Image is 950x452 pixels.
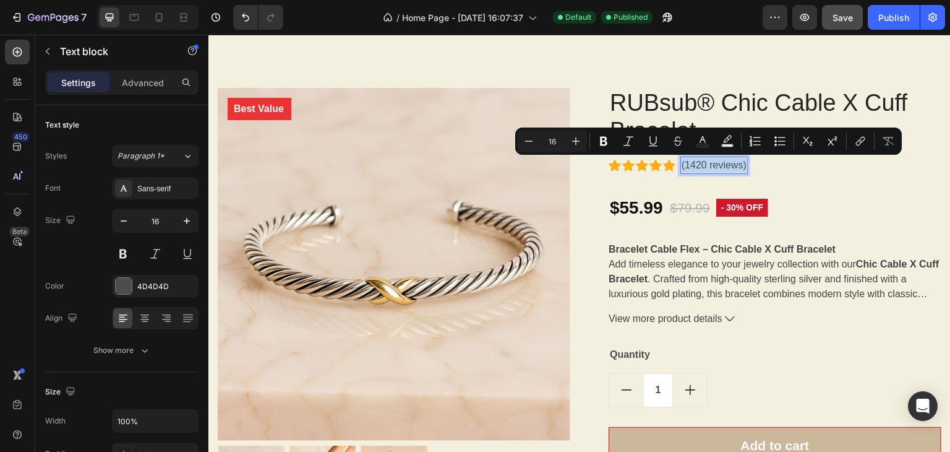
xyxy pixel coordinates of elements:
strong: Chic Cable X Cuff Bracelet [400,224,730,250]
div: Size [45,212,78,229]
div: $79.99 [461,162,503,185]
p: Text block [60,44,165,59]
h2: RUBsub® Chic Cable X Cuff Bracelet. [400,53,733,112]
div: Width [45,415,66,427]
button: increment [464,339,499,372]
div: Editor contextual toolbar [515,128,902,155]
div: Publish [878,11,909,24]
strong: Bracelet Cable Flex – Chic Cable X Cuff Bracelet [400,209,627,220]
pre: - 30% off [508,164,560,182]
div: Align [45,310,80,327]
p: Settings [61,76,96,89]
div: Beta [9,227,30,237]
p: (1420 reviews) [473,123,538,138]
p: Add timeless elegance to your jewelry collection with our . Crafted from high-quality sterling si... [400,224,730,279]
span: Home Page - [DATE] 16:07:37 [402,11,523,24]
div: 4D4D4D [137,281,195,292]
div: Size [45,384,78,401]
button: Publish [868,5,920,30]
span: Save [832,12,853,23]
div: $55.99 [400,159,456,188]
input: quantity [435,339,464,372]
p: 7 [81,10,87,25]
iframe: Design area [208,35,950,452]
div: Sans-serif [137,183,195,194]
span: View more product details [400,277,514,292]
button: decrement [401,339,435,372]
span: Default [565,12,591,23]
div: Rich Text Editor. Editing area: main [472,122,539,139]
p: Advanced [122,76,164,89]
button: Save [822,5,863,30]
button: 7 [5,5,92,30]
input: Auto [113,410,198,432]
button: Show more [45,339,199,362]
span: Published [614,12,648,23]
span: Paragraph 1* [118,150,165,162]
div: Show more [93,344,151,357]
div: Undo/Redo [233,5,283,30]
span: / [396,11,400,24]
button: Add to cart [400,393,733,430]
div: 450 [12,132,30,142]
button: Paragraph 1* [112,145,199,167]
div: Styles [45,150,67,162]
div: Text style [45,120,79,131]
button: View more product details [400,277,733,292]
div: Add to cart [533,401,601,421]
div: Open Intercom Messenger [908,391,938,421]
div: Color [45,280,64,292]
div: Font [45,183,61,194]
div: Quantity [400,311,733,329]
